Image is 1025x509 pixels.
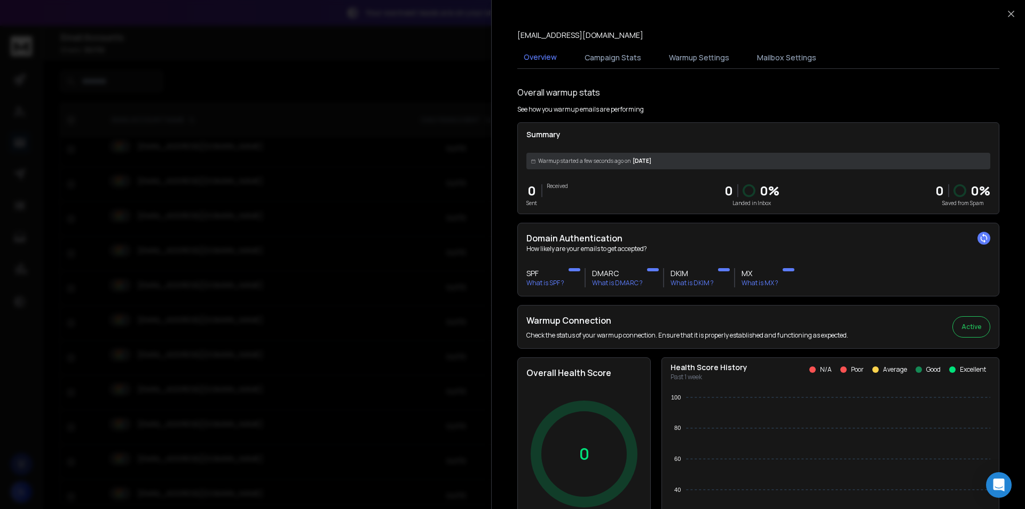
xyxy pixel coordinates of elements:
[517,86,600,99] h1: Overall warmup stats
[526,366,642,379] h2: Overall Health Score
[883,365,907,374] p: Average
[671,268,714,279] h3: DKIM
[760,182,779,199] p: 0 %
[592,268,643,279] h3: DMARC
[674,425,681,431] tspan: 80
[742,279,778,287] p: What is MX ?
[742,268,778,279] h3: MX
[526,153,990,169] div: [DATE]
[926,365,941,374] p: Good
[526,199,537,207] p: Sent
[671,279,714,287] p: What is DKIM ?
[526,268,564,279] h3: SPF
[578,46,648,69] button: Campaign Stats
[674,456,681,462] tspan: 60
[526,232,990,245] h2: Domain Authentication
[526,314,848,327] h2: Warmup Connection
[526,331,848,340] p: Check the status of your warmup connection. Ensure that it is properly established and functionin...
[547,182,568,190] p: Received
[751,46,823,69] button: Mailbox Settings
[960,365,986,374] p: Excellent
[517,30,643,41] p: [EMAIL_ADDRESS][DOMAIN_NAME]
[671,373,747,381] p: Past 1 week
[517,105,644,114] p: See how you warmup emails are performing
[935,199,990,207] p: Saved from Spam
[851,365,864,374] p: Poor
[674,487,681,493] tspan: 40
[724,182,733,199] p: 0
[526,279,564,287] p: What is SPF ?
[671,362,747,373] p: Health Score History
[663,46,736,69] button: Warmup Settings
[724,199,779,207] p: Landed in Inbox
[952,316,990,338] button: Active
[538,157,630,165] span: Warmup started a few seconds ago on
[517,45,563,70] button: Overview
[986,472,1012,498] div: Open Intercom Messenger
[935,182,944,199] strong: 0
[671,394,681,401] tspan: 100
[526,182,537,199] p: 0
[526,245,990,253] p: How likely are your emails to get accepted?
[526,129,990,140] p: Summary
[820,365,832,374] p: N/A
[971,182,990,199] p: 0 %
[592,279,643,287] p: What is DMARC ?
[579,444,589,464] p: 0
